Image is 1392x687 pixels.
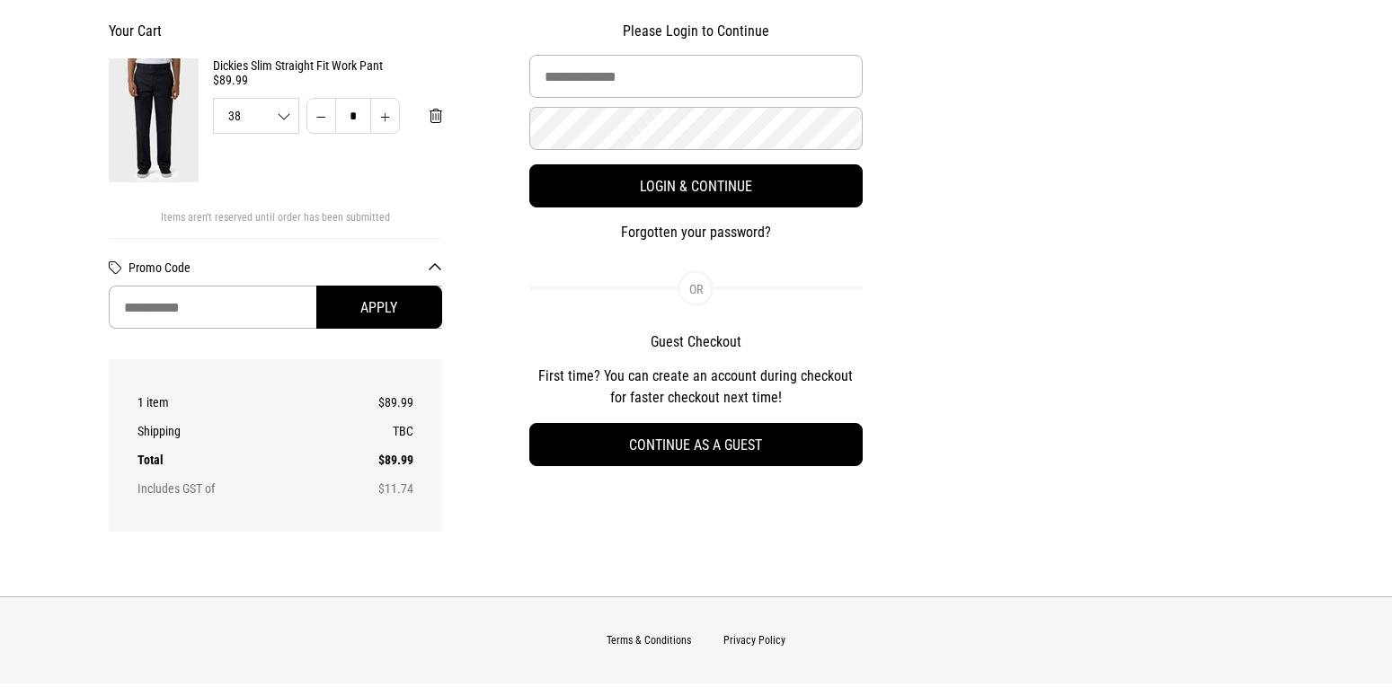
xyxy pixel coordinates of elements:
input: Promo Code [109,286,442,329]
div: Items aren't reserved until order has been submitted [109,211,442,238]
a: Privacy Policy [723,634,785,647]
img: Dickies Slim Straight Fit Work Pant [109,58,199,182]
th: Shipping [137,417,327,445]
th: Total [137,445,327,474]
th: Includes GST of [137,474,327,503]
button: Open LiveChat chat widget [14,7,68,61]
button: Promo Code [129,260,442,275]
th: 1 item [137,388,327,417]
span: 38 [214,110,298,122]
td: $89.99 [327,445,413,474]
button: Decrease quantity [306,98,336,134]
h2: Please Login to Continue [529,22,863,40]
button: Apply [316,286,442,329]
button: Forgotten your password? [529,222,863,243]
td: $11.74 [327,474,413,503]
button: Login & Continue [529,164,863,207]
td: TBC [327,417,413,445]
input: Password [529,107,863,150]
input: Email Address [529,55,863,98]
h2: Guest Checkout [529,333,863,351]
td: $89.99 [327,388,413,417]
h2: Your Cart [109,22,442,40]
button: Increase quantity [370,98,400,134]
button: Continue as a guest [529,423,863,466]
input: Quantity [335,98,371,134]
div: $89.99 [213,73,442,87]
iframe: Customer reviews powered by Trustpilot [950,22,1283,337]
a: Dickies Slim Straight Fit Work Pant [213,58,442,73]
a: Terms & Conditions [607,634,691,647]
p: First time? You can create an account during checkout for faster checkout next time! [529,366,863,409]
button: Remove from cart [415,98,457,134]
